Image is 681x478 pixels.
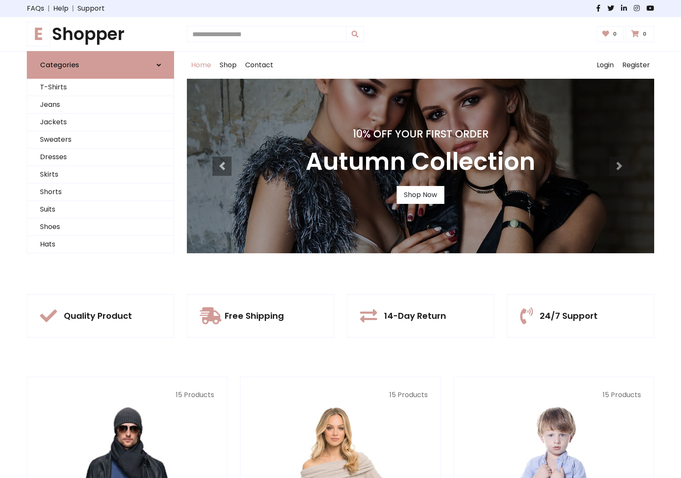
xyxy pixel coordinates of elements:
a: Support [77,3,105,14]
h5: Free Shipping [225,311,284,321]
a: Contact [241,52,278,79]
p: 15 Products [253,390,427,400]
a: Suits [27,201,174,218]
a: Login [592,52,618,79]
a: Sweaters [27,131,174,149]
span: 0 [611,30,619,38]
a: 0 [597,26,624,42]
span: | [44,3,53,14]
span: | [69,3,77,14]
p: 15 Products [467,390,641,400]
a: Shop [215,52,241,79]
h1: Shopper [27,24,174,44]
a: Dresses [27,149,174,166]
a: 0 [626,26,654,42]
a: Home [187,52,215,79]
a: FAQs [27,3,44,14]
a: Help [53,3,69,14]
h4: 10% Off Your First Order [306,128,535,140]
h3: Autumn Collection [306,147,535,176]
a: Shop Now [397,186,444,204]
a: Shoes [27,218,174,236]
a: Categories [27,51,174,79]
h5: Quality Product [64,311,132,321]
a: Jeans [27,96,174,114]
a: T-Shirts [27,79,174,96]
span: 0 [641,30,649,38]
a: Skirts [27,166,174,183]
h5: 24/7 Support [540,311,598,321]
a: Shorts [27,183,174,201]
a: Register [618,52,654,79]
a: EShopper [27,24,174,44]
h5: 14-Day Return [384,311,446,321]
h6: Categories [40,61,79,69]
span: E [27,22,50,46]
a: Hats [27,236,174,253]
p: 15 Products [40,390,214,400]
a: Jackets [27,114,174,131]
